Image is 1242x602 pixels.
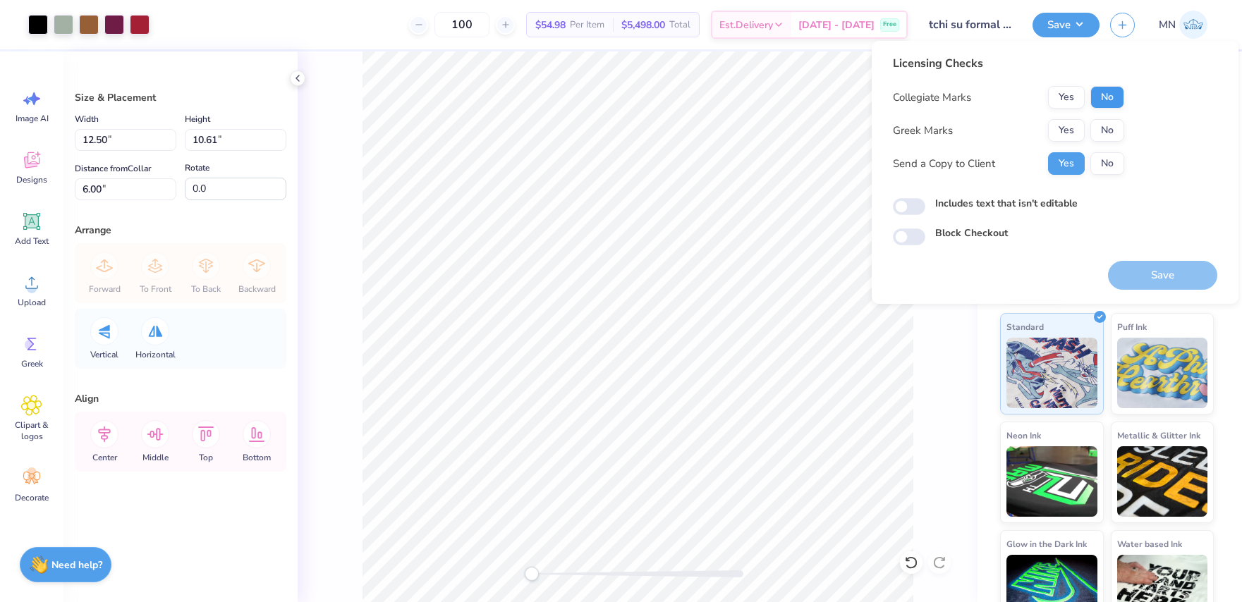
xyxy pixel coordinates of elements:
img: Mark Navarro [1179,11,1207,39]
span: Glow in the Dark Ink [1006,536,1087,551]
span: Decorate [15,492,49,503]
img: Neon Ink [1006,446,1097,517]
button: No [1090,86,1124,109]
button: Yes [1048,86,1085,109]
span: Puff Ink [1117,319,1147,334]
span: $54.98 [535,18,566,32]
span: Standard [1006,319,1044,334]
span: Vertical [90,349,118,360]
label: Distance from Collar [75,160,151,177]
span: Water based Ink [1117,536,1182,551]
span: MN [1159,17,1176,33]
label: Block Checkout [935,226,1008,240]
div: Licensing Checks [893,55,1124,72]
span: Top [199,452,213,463]
label: Width [75,111,99,128]
input: – – [434,12,489,37]
button: No [1090,152,1124,175]
button: Save [1033,13,1100,37]
input: Untitled Design [918,11,1022,39]
span: Upload [18,297,46,308]
div: Send a Copy to Client [893,156,995,172]
span: Greek [21,358,43,369]
span: $5,498.00 [621,18,665,32]
span: Metallic & Glitter Ink [1117,428,1200,443]
strong: Need help? [51,558,102,572]
span: Per Item [570,18,604,32]
span: Clipart & logos [8,419,55,442]
img: Metallic & Glitter Ink [1117,446,1208,517]
button: No [1090,119,1124,142]
div: Accessibility label [525,567,539,581]
span: Add Text [15,235,49,247]
a: MN [1152,11,1214,39]
span: Middle [142,452,169,463]
label: Rotate [185,159,209,176]
span: Bottom [243,452,271,463]
button: Yes [1048,152,1085,175]
label: Height [185,111,210,128]
img: Puff Ink [1117,338,1208,408]
div: Greek Marks [893,123,953,139]
button: Yes [1048,119,1085,142]
span: [DATE] - [DATE] [798,18,875,32]
img: Standard [1006,338,1097,408]
span: Image AI [16,113,49,124]
span: Free [883,20,896,30]
span: Horizontal [135,349,176,360]
span: Neon Ink [1006,428,1041,443]
div: Collegiate Marks [893,90,971,106]
div: Align [75,391,286,406]
span: Center [92,452,117,463]
span: Total [669,18,690,32]
span: Designs [16,174,47,185]
span: Est. Delivery [719,18,773,32]
div: Arrange [75,223,286,238]
div: Size & Placement [75,90,286,105]
label: Includes text that isn't editable [935,196,1078,211]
